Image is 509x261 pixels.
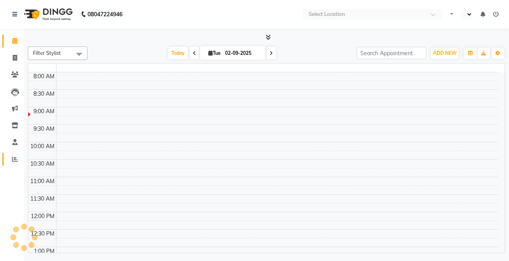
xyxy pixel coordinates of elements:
div: 1:00 PM [32,247,56,255]
div: 10:30 AM [29,160,56,168]
span: Filter Stylist [33,50,61,56]
img: logo [20,3,75,25]
div: 10:00 AM [29,142,56,151]
div: 8:30 AM [32,90,56,98]
b: 08047224946 [87,3,122,25]
div: 8:00 AM [32,72,56,81]
div: 12:30 PM [29,230,56,238]
div: 11:30 AM [29,195,56,203]
div: 9:30 AM [32,125,56,133]
div: Select Location [309,10,345,18]
div: 12:00 PM [29,212,56,220]
span: Tue [206,50,223,56]
div: 9:00 AM [32,107,56,116]
button: ADD NEW [431,48,458,59]
input: Search Appointment [357,47,426,59]
div: 11:00 AM [29,177,56,186]
span: ADD NEW [433,50,457,56]
input: 2025-09-02 [223,47,262,59]
span: Today [168,47,188,59]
